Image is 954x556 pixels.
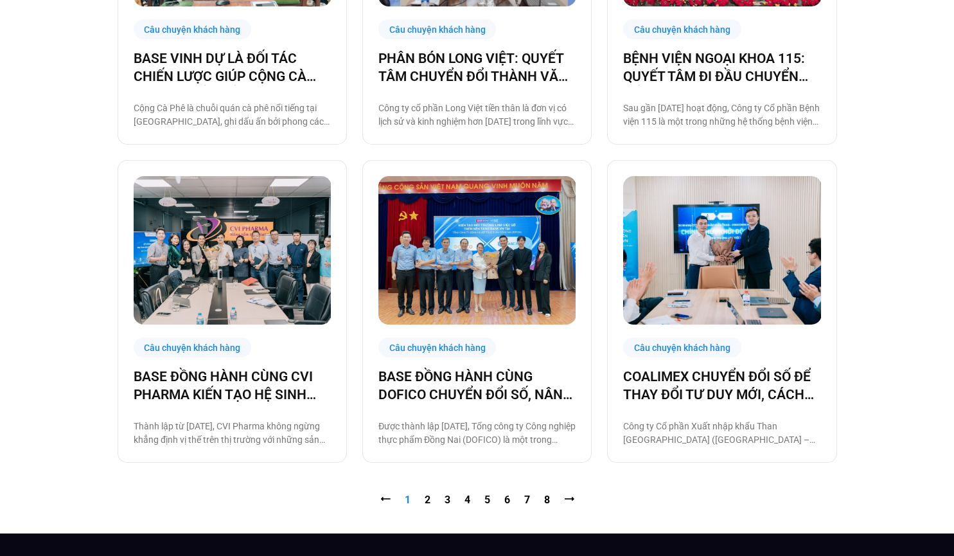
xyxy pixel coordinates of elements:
[484,494,490,506] a: 5
[623,102,820,129] p: Sau gần [DATE] hoạt động, Công ty Cổ phần Bệnh viện 115 là một trong những hệ thống bệnh viện ngo...
[504,494,510,506] a: 6
[623,49,820,85] a: BỆNH VIỆN NGOẠI KHOA 115: QUYẾT TÂM ĐI ĐẦU CHUYỂN ĐỔI SỐ NGÀNH Y TẾ!
[134,420,331,447] p: Thành lập từ [DATE], CVI Pharma không ngừng khẳng định vị thế trên thị trường với những sản phẩm ...
[445,494,450,506] a: 3
[378,420,576,447] p: Được thành lập [DATE], Tổng công ty Công nghiệp thực phẩm Đồng Nai (DOFICO) là một trong những tổ...
[623,337,741,357] div: Câu chuyện khách hàng
[378,337,497,357] div: Câu chuyện khách hàng
[623,420,820,447] p: Công ty Cổ phần Xuất nhập khẩu Than [GEOGRAPHIC_DATA] ([GEOGRAPHIC_DATA] – Coal Import Export Joi...
[425,494,430,506] a: 2
[623,19,741,39] div: Câu chuyện khách hàng
[544,494,550,506] a: 8
[623,368,820,404] a: COALIMEX CHUYỂN ĐỔI SỐ ĐỂ THAY ĐỔI TƯ DUY MỚI, CÁCH LÀM MỚI, TẠO BƯỚC TIẾN MỚI
[134,49,331,85] a: BASE VINH DỰ LÀ ĐỐI TÁC CHIẾN LƯỢC GIÚP CỘNG CÀ PHÊ CHUYỂN ĐỔI SỐ VẬN HÀNH!
[378,19,497,39] div: Câu chuyện khách hàng
[378,102,576,129] p: Công ty cổ phần Long Việt tiền thân là đơn vị có lịch sử và kinh nghiệm hơn [DATE] trong lĩnh vực...
[378,49,576,85] a: PHÂN BÓN LONG VIỆT: QUYẾT TÂM CHUYỂN ĐỔI THÀNH VĂN PHÒNG SỐ, GIẢM CÁC THỦ TỤC GIẤY TỜ
[524,494,530,506] a: 7
[134,368,331,404] a: BASE ĐỒNG HÀNH CÙNG CVI PHARMA KIẾN TẠO HỆ SINH THÁI SỐ VẬN HÀNH TOÀN DIỆN!
[564,494,574,506] a: ⭢
[464,494,470,506] a: 4
[134,102,331,129] p: Cộng Cà Phê là chuỗi quán cà phê nổi tiếng tại [GEOGRAPHIC_DATA], ghi dấu ấn bởi phong cách thiết...
[380,494,391,506] span: ⭠
[134,19,252,39] div: Câu chuyện khách hàng
[378,368,576,404] a: BASE ĐỒNG HÀNH CÙNG DOFICO CHUYỂN ĐỔI SỐ, NÂNG CAO VỊ THẾ DOANH NGHIỆP VIỆT
[134,337,252,357] div: Câu chuyện khách hàng
[405,494,411,506] span: 1
[118,492,837,508] nav: Pagination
